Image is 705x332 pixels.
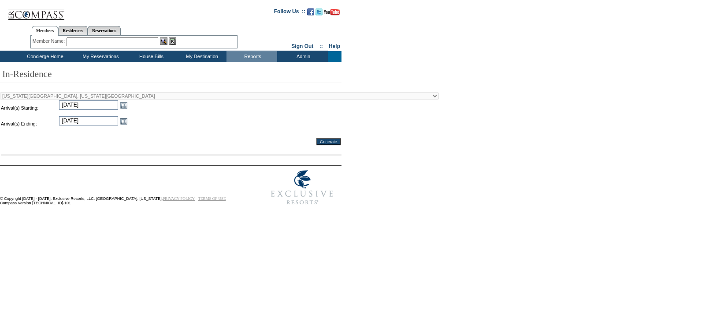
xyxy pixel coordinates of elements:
[125,51,176,62] td: House Bills
[315,11,323,16] a: Follow us on Twitter
[176,51,226,62] td: My Destination
[119,116,129,126] a: Open the calendar popup.
[169,37,176,45] img: Reservations
[316,138,341,145] input: Generate
[32,26,59,36] a: Members
[88,26,121,35] a: Reservations
[324,9,340,15] img: Subscribe to our YouTube Channel
[198,196,226,201] a: TERMS OF USE
[315,8,323,15] img: Follow us on Twitter
[319,43,323,49] span: ::
[7,2,65,20] img: Compass Home
[58,26,88,35] a: Residences
[329,43,340,49] a: Help
[1,116,58,131] td: Arrival(s) Ending:
[119,100,129,110] a: Open the calendar popup.
[291,43,313,49] a: Sign Out
[163,196,195,201] a: PRIVACY POLICY
[74,51,125,62] td: My Reservations
[324,11,340,16] a: Subscribe to our YouTube Channel
[274,7,305,18] td: Follow Us ::
[307,8,314,15] img: Become our fan on Facebook
[277,51,328,62] td: Admin
[226,51,277,62] td: Reports
[14,51,74,62] td: Concierge Home
[307,11,314,16] a: Become our fan on Facebook
[1,100,58,115] td: Arrival(s) Starting:
[263,166,341,210] img: Exclusive Resorts
[160,37,167,45] img: View
[33,37,67,45] div: Member Name:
